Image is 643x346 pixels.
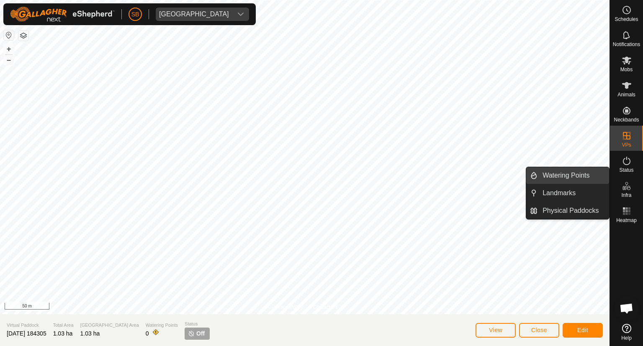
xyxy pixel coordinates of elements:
span: Status [185,320,210,328]
span: [DATE] 184305 [7,330,46,337]
span: 1.03 ha [80,330,100,337]
span: [GEOGRAPHIC_DATA] Area [80,322,139,329]
li: Landmarks [526,185,609,201]
span: Notifications [613,42,640,47]
span: Close [531,327,547,333]
button: View [476,323,516,338]
span: Off [196,329,205,338]
div: dropdown trigger [232,8,249,21]
span: 1.03 ha [53,330,73,337]
a: Watering Points [538,167,609,184]
span: Status [619,168,633,173]
span: SB [131,10,139,19]
span: VPs [622,142,631,147]
span: Total Area [53,322,74,329]
a: Open chat [614,296,639,321]
span: Edit [577,327,588,333]
span: Help [621,336,632,341]
img: Gallagher Logo [10,7,115,22]
span: 0 [146,330,149,337]
span: Watering Points [146,322,178,329]
button: Close [519,323,559,338]
button: + [4,44,14,54]
span: View [489,327,502,333]
button: – [4,55,14,65]
li: Physical Paddocks [526,202,609,219]
span: Physical Paddocks [543,206,599,216]
li: Watering Points [526,167,609,184]
button: Edit [563,323,603,338]
a: Privacy Policy [272,303,303,311]
div: [GEOGRAPHIC_DATA] [159,11,229,18]
span: Tangihanga station [156,8,232,21]
span: Animals [617,92,635,97]
a: Help [610,320,643,344]
span: Heatmap [616,218,637,223]
span: Landmarks [543,188,576,198]
span: Infra [621,193,631,198]
button: Map Layers [18,31,28,41]
span: Schedules [615,17,638,22]
a: Physical Paddocks [538,202,609,219]
button: Reset Map [4,30,14,40]
span: Watering Points [543,170,589,181]
img: turn-off [188,330,195,337]
span: Neckbands [614,117,639,122]
a: Contact Us [313,303,338,311]
span: Mobs [620,67,633,72]
span: Virtual Paddock [7,322,46,329]
a: Landmarks [538,185,609,201]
